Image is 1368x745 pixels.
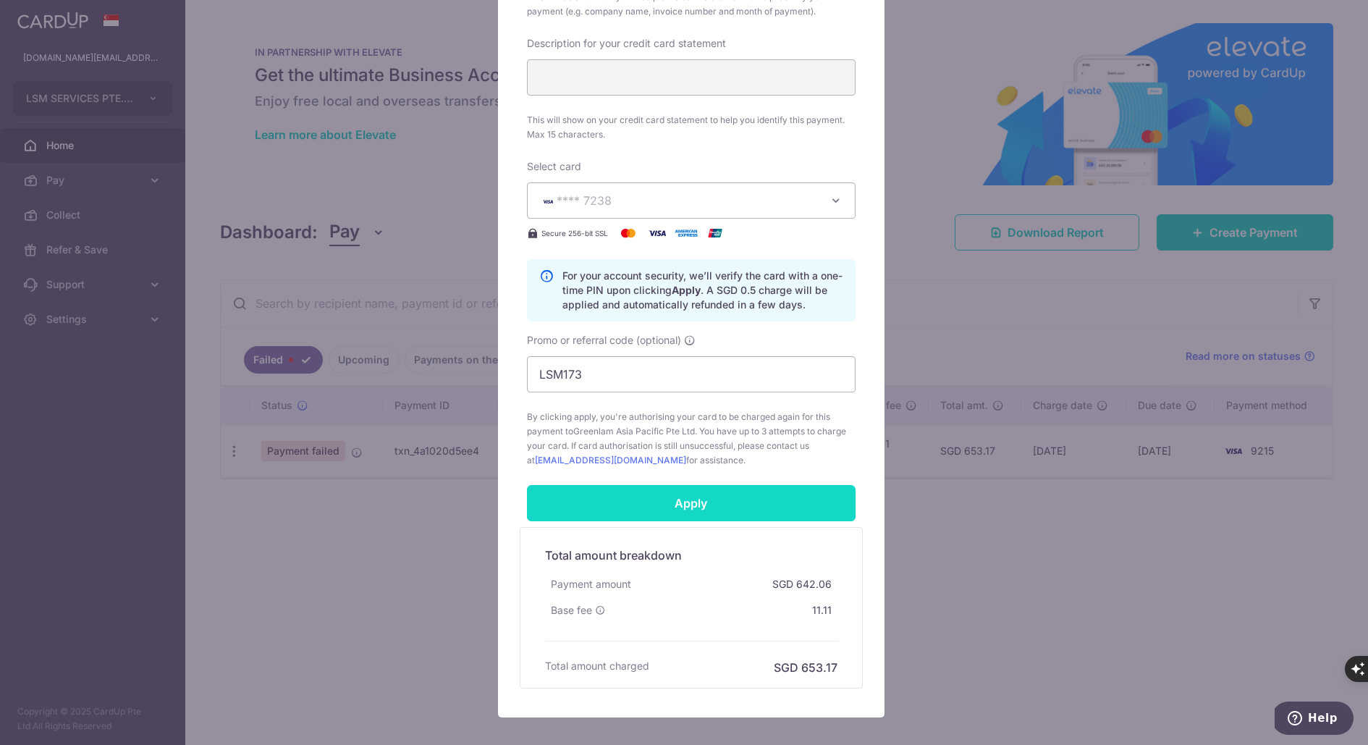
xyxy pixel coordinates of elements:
img: American Express [672,224,701,242]
p: For your account security, we’ll verify the card with a one-time PIN upon clicking . A SGD 0.5 ch... [562,269,843,312]
label: Description for your credit card statement [527,36,726,51]
label: Select card [527,159,581,174]
div: SGD 642.06 [767,571,837,597]
h6: Total amount charged [545,659,649,673]
a: [EMAIL_ADDRESS][DOMAIN_NAME] [535,455,686,466]
span: Greenlam Asia Pacific Pte Ltd [573,426,695,437]
span: Base fee [551,603,592,618]
div: 11.11 [806,597,837,623]
img: VISA [539,196,557,206]
img: Mastercard [614,224,643,242]
span: This will show on your credit card statement to help you identify this payment. Max 15 characters. [527,113,856,142]
iframe: Opens a widget where you can find more information [1275,702,1354,738]
div: Payment amount [545,571,637,597]
img: UnionPay [701,224,730,242]
img: Visa [643,224,672,242]
input: Apply [527,485,856,521]
h6: SGD 653.17 [774,659,837,676]
span: Secure 256-bit SSL [541,227,608,239]
h5: Total amount breakdown [545,547,837,564]
span: Promo or referral code (optional) [527,333,681,348]
span: By clicking apply, you're authorising your card to be charged again for this payment to . You hav... [527,410,856,468]
b: Apply [672,284,701,296]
